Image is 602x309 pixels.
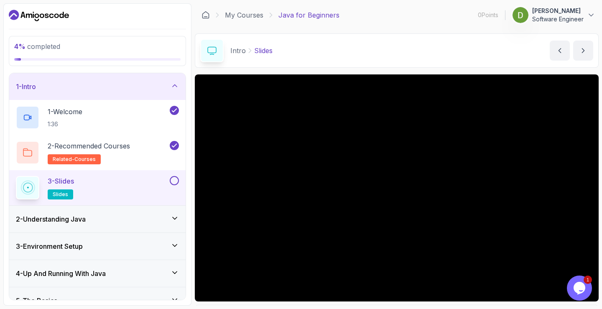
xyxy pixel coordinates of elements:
[9,73,186,100] button: 1-Intro
[53,191,68,198] span: slides
[532,7,584,15] p: [PERSON_NAME]
[16,268,106,278] h3: 4 - Up And Running With Java
[202,11,210,19] a: Dashboard
[9,260,186,287] button: 4-Up And Running With Java
[225,10,263,20] a: My Courses
[567,276,594,301] iframe: chat widget
[16,296,57,306] h3: 5 - The Basics
[9,9,69,22] a: Dashboard
[16,214,86,224] h3: 2 - Understanding Java
[254,46,273,56] p: Slides
[14,42,60,51] span: completed
[16,241,83,251] h3: 3 - Environment Setup
[48,107,82,117] p: 1 - Welcome
[14,42,26,51] span: 4 %
[278,10,339,20] p: Java for Beginners
[16,82,36,92] h3: 1 - Intro
[512,7,595,23] button: user profile image[PERSON_NAME]Software Engineer
[16,176,179,199] button: 3-Slidesslides
[48,176,74,186] p: 3 - Slides
[9,206,186,232] button: 2-Understanding Java
[48,141,130,151] p: 2 - Recommended Courses
[478,11,498,19] p: 0 Points
[513,7,528,23] img: user profile image
[9,233,186,260] button: 3-Environment Setup
[48,120,82,128] p: 1:36
[532,15,584,23] p: Software Engineer
[573,41,593,61] button: next content
[230,46,246,56] p: Intro
[550,41,570,61] button: previous content
[16,106,179,129] button: 1-Welcome1:36
[53,156,96,163] span: related-courses
[16,141,179,164] button: 2-Recommended Coursesrelated-courses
